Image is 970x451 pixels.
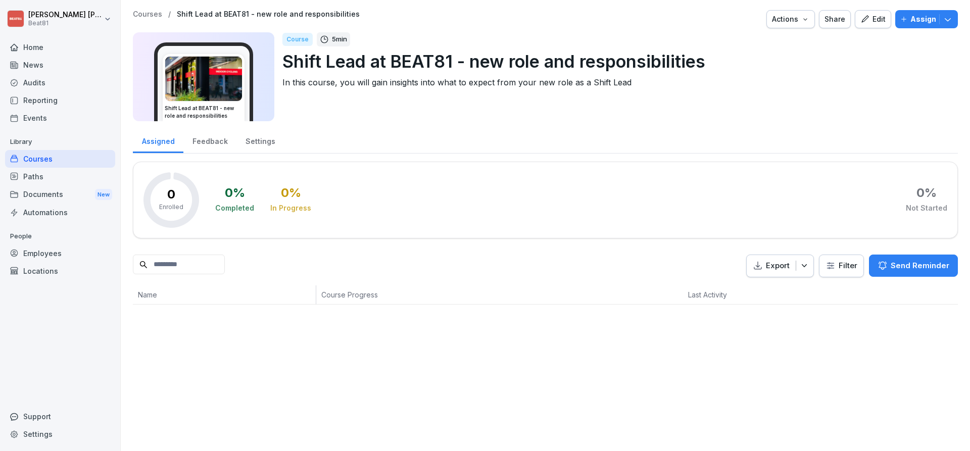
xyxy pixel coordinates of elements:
a: Events [5,109,115,127]
p: Beat81 [28,20,102,27]
a: Shift Lead at BEAT81 - new role and responsibilities [177,10,360,19]
p: Export [766,260,790,272]
button: Actions [766,10,815,28]
img: tmi8yio0vtf3hr8036ahoogz.png [165,57,242,101]
p: Last Activity [688,289,793,300]
div: Not Started [906,203,947,213]
button: Filter [819,255,863,277]
a: Feedback [183,127,236,153]
div: New [95,189,112,201]
button: Share [819,10,851,28]
button: Send Reminder [869,255,958,277]
a: Assigned [133,127,183,153]
div: Course [282,33,313,46]
button: Assign [895,10,958,28]
div: Share [825,14,845,25]
a: Settings [5,425,115,443]
a: Reporting [5,91,115,109]
p: 0 [167,188,175,201]
button: Export [746,255,814,277]
div: Documents [5,185,115,204]
a: Settings [236,127,284,153]
p: People [5,228,115,244]
p: Course Progress [321,289,541,300]
p: Library [5,134,115,150]
p: Shift Lead at BEAT81 - new role and responsibilities [282,48,950,74]
div: Filter [826,261,857,271]
a: Home [5,38,115,56]
div: Support [5,408,115,425]
div: In Progress [270,203,311,213]
p: [PERSON_NAME] [PERSON_NAME] [28,11,102,19]
p: In this course, you will gain insights into what to expect from your new role as a Shift Lead [282,76,950,88]
button: Edit [855,10,891,28]
div: 0 % [281,187,301,199]
a: Courses [5,150,115,168]
div: Actions [772,14,809,25]
div: 0 % [916,187,937,199]
a: News [5,56,115,74]
p: / [168,10,171,19]
a: Locations [5,262,115,280]
p: Name [138,289,311,300]
a: Employees [5,244,115,262]
p: Assign [910,14,936,25]
p: Enrolled [159,203,183,212]
a: DocumentsNew [5,185,115,204]
a: Paths [5,168,115,185]
a: Audits [5,74,115,91]
div: 0 % [225,187,245,199]
div: Edit [860,14,886,25]
h3: Shift Lead at BEAT81 - new role and responsibilities [165,105,243,120]
div: Completed [215,203,254,213]
a: Courses [133,10,162,19]
p: Send Reminder [891,260,949,271]
a: Automations [5,204,115,221]
p: 5 min [332,34,347,44]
